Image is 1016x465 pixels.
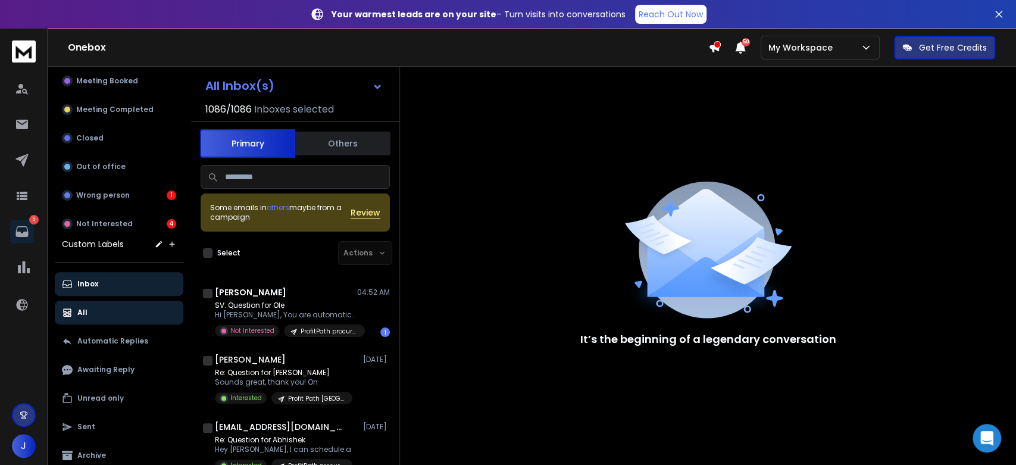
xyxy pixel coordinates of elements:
h1: [PERSON_NAME] [215,354,286,366]
p: It’s the beginning of a legendary conversation [580,331,836,348]
button: Automatic Replies [55,329,183,353]
h3: Custom Labels [62,238,124,250]
p: Interested [230,394,262,402]
span: 1086 / 1086 [205,102,252,117]
p: 5 [29,215,39,224]
button: Out of office [55,155,183,179]
p: Meeting Booked [76,76,138,86]
button: Review [351,207,380,219]
button: Meeting Booked [55,69,183,93]
div: 4 [167,219,176,229]
a: Reach Out Now [635,5,706,24]
p: Re: Question for Abhishek [215,435,352,445]
button: J [12,434,36,458]
p: Inbox [77,279,98,289]
p: [DATE] [363,355,390,364]
p: Meeting Completed [76,105,154,114]
button: Others [295,130,390,157]
button: Awaiting Reply [55,358,183,382]
p: All [77,308,87,317]
button: All Inbox(s) [196,74,392,98]
p: [DATE] [363,422,390,432]
p: Wrong person [76,191,130,200]
button: Not Interested4 [55,212,183,236]
p: Re: Question for [PERSON_NAME] [215,368,352,377]
button: Unread only [55,386,183,410]
img: logo [12,40,36,63]
p: Reach Out Now [639,8,703,20]
div: Some emails in maybe from a campaign [210,203,351,222]
div: 1 [167,191,176,200]
div: Open Intercom Messenger [973,424,1001,452]
button: Closed [55,126,183,150]
button: Meeting Completed [55,98,183,121]
button: Sent [55,415,183,439]
button: All [55,301,183,324]
p: Automatic Replies [77,336,148,346]
span: others [267,202,289,213]
p: Out of office [76,162,126,171]
p: Archive [77,451,106,460]
p: SV: Question for Ole [215,301,358,310]
p: Hey [PERSON_NAME], I can schedule a [215,445,352,454]
label: Select [217,248,240,258]
h1: Onebox [68,40,708,55]
p: 04:52 AM [357,288,390,297]
h3: Inboxes selected [254,102,334,117]
p: Not Interested [230,326,274,335]
p: Get Free Credits [919,42,987,54]
p: Closed [76,133,104,143]
button: Primary [200,129,295,158]
strong: Your warmest leads are on your site [332,8,496,20]
button: Inbox [55,272,183,296]
p: Sent [77,422,95,432]
h1: All Inbox(s) [205,80,274,92]
h1: [EMAIL_ADDRESS][DOMAIN_NAME] [215,421,346,433]
p: – Turn visits into conversations [332,8,626,20]
button: Wrong person1 [55,183,183,207]
a: 5 [10,220,34,244]
button: Get Free Credits [894,36,995,60]
p: Not Interested [76,219,133,229]
p: ProfitPath procurement consulting WORLDWIDE---Rerun [301,327,358,336]
p: Profit Path [GEOGRAPHIC_DATA],[GEOGRAPHIC_DATA],[GEOGRAPHIC_DATA] C-suite Founder Real Estate(Err... [288,394,345,403]
p: Sounds great, thank you! On [215,377,352,387]
span: 50 [742,38,750,46]
p: My Workspace [768,42,837,54]
div: 1 [380,327,390,337]
p: Awaiting Reply [77,365,135,375]
p: Hi [PERSON_NAME], You are automatically [215,310,358,320]
p: Unread only [77,394,124,403]
h1: [PERSON_NAME] [215,286,286,298]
